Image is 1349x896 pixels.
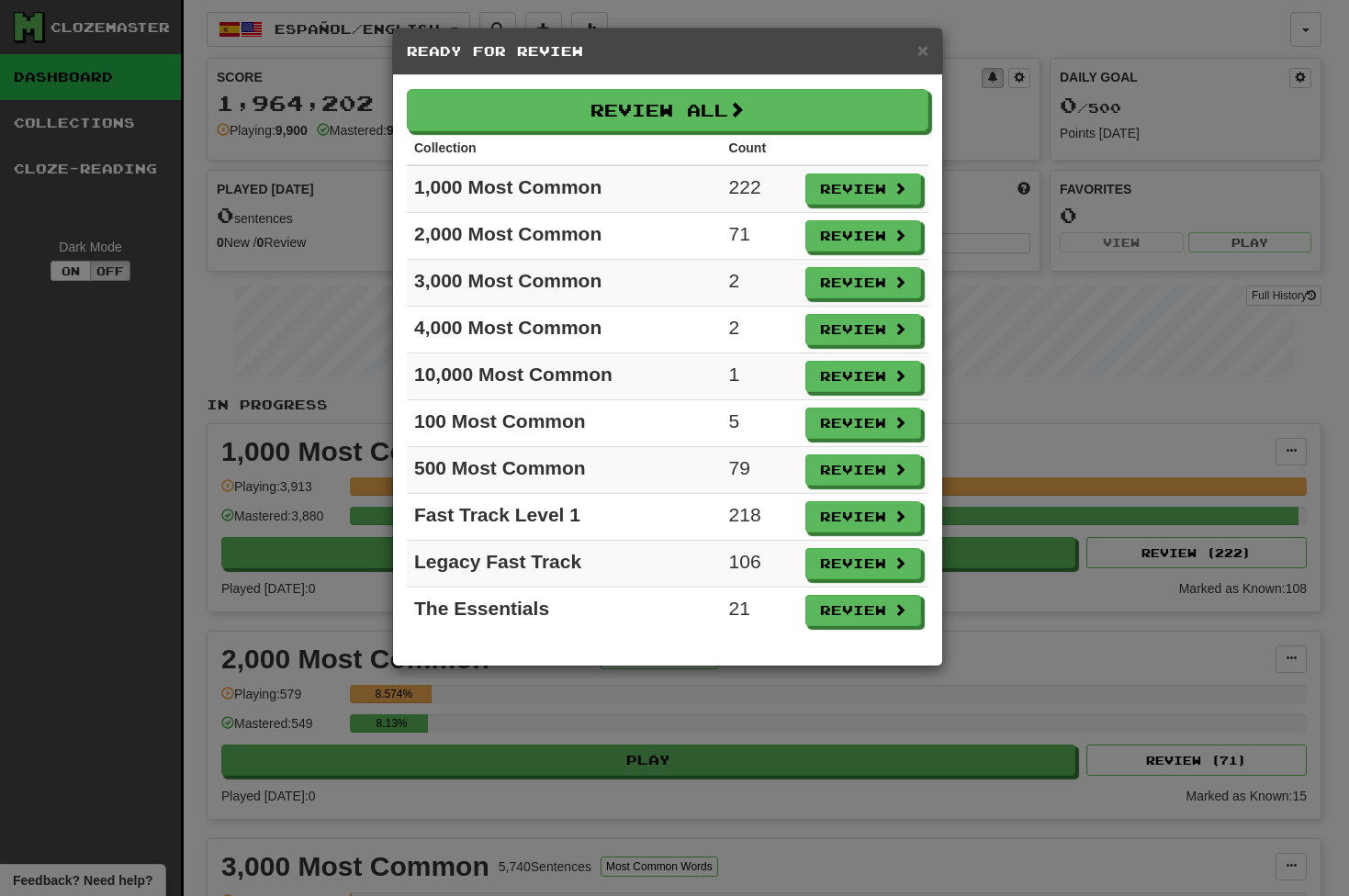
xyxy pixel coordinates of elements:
td: 10,000 Most Common [407,353,722,400]
td: 5 [722,400,798,447]
td: 1 [722,353,798,400]
td: 1,000 Most Common [407,165,722,213]
button: Review [805,501,921,532]
td: 3,000 Most Common [407,260,722,307]
td: Legacy Fast Track [407,541,722,588]
button: Review All [407,89,928,131]
button: Review [805,267,921,298]
button: Close [917,40,928,60]
td: 21 [722,588,798,634]
th: Count [722,131,798,165]
td: 500 Most Common [407,447,722,494]
button: Review [805,174,921,205]
td: 2 [722,260,798,307]
span: × [917,39,928,61]
td: 4,000 Most Common [407,307,722,353]
td: 2 [722,307,798,353]
td: 71 [722,213,798,260]
button: Review [805,361,921,392]
td: Fast Track Level 1 [407,494,722,541]
th: Collection [407,131,722,165]
button: Review [805,548,921,579]
td: 100 Most Common [407,400,722,447]
td: 2,000 Most Common [407,213,722,260]
td: 79 [722,447,798,494]
td: 106 [722,541,798,588]
button: Review [805,314,921,345]
h5: Ready for Review [407,42,928,61]
td: The Essentials [407,588,722,634]
button: Review [805,595,921,626]
button: Review [805,220,921,252]
button: Review [805,454,921,486]
td: 222 [722,165,798,213]
td: 218 [722,494,798,541]
button: Review [805,408,921,439]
